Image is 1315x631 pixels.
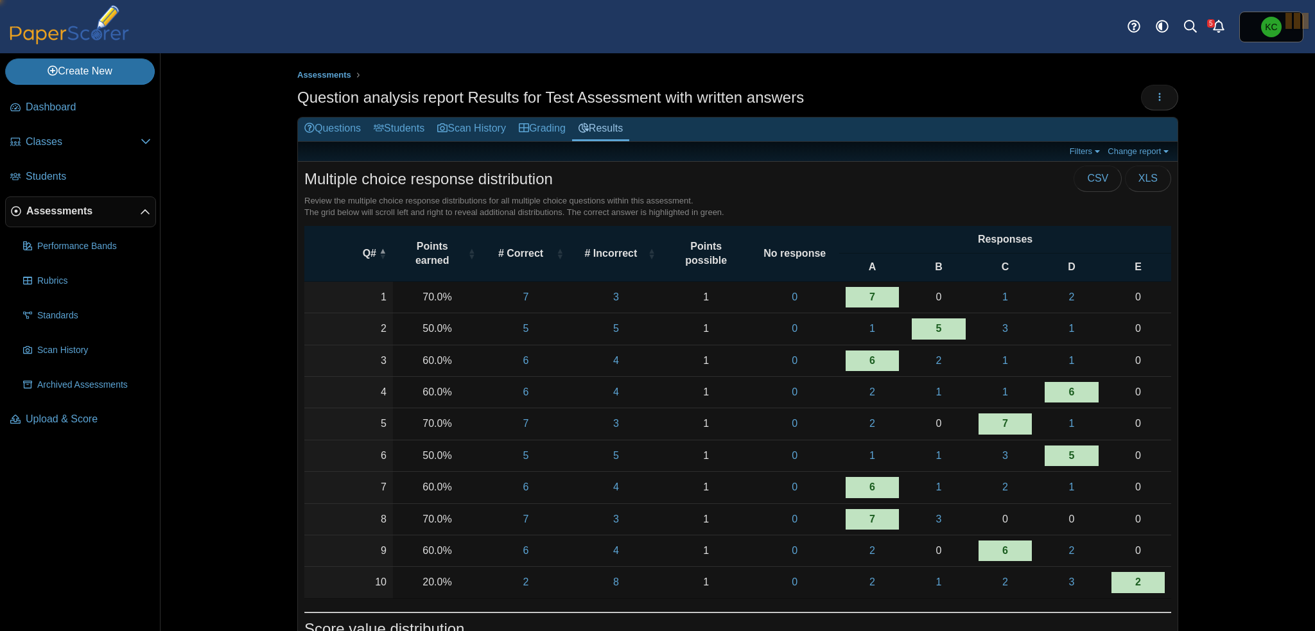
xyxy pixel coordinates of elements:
[979,318,1032,339] a: 3
[846,540,900,561] a: 2
[488,246,553,261] span: # Correct
[5,5,134,44] img: PaperScorer
[757,509,833,530] a: 0
[1138,173,1158,184] span: XLS
[979,477,1032,497] a: 2
[1111,322,1165,336] div: 0
[912,445,966,466] a: 1
[662,472,751,503] td: 1
[393,313,482,345] td: 50.0%
[304,440,393,472] td: 6
[37,309,151,322] span: Standards
[1111,449,1165,463] div: 0
[393,504,482,535] td: 70.0%
[311,246,376,261] span: Q#
[1111,354,1165,368] div: 0
[431,117,512,141] a: Scan History
[37,240,151,253] span: Performance Bands
[979,287,1032,307] a: 1
[37,344,151,357] span: Scan History
[399,239,465,268] span: Points earned
[979,413,1032,434] a: 7
[1111,512,1165,526] div: 0
[846,318,900,339] a: 1
[488,287,564,307] a: 7
[304,567,393,598] td: 10
[1045,413,1099,434] a: 1
[662,282,751,313] td: 1
[757,287,833,307] a: 0
[488,477,564,497] a: 6
[1045,318,1099,339] a: 1
[393,377,482,408] td: 60.0%
[26,135,141,149] span: Classes
[1111,480,1165,494] div: 0
[979,382,1032,402] a: 1
[912,509,966,530] a: 3
[577,382,656,402] a: 4
[979,350,1032,371] a: 1
[1261,17,1282,37] span: Kelly Charlton
[26,169,151,184] span: Students
[304,345,393,377] td: 3
[18,335,156,366] a: Scan History
[577,318,656,339] a: 5
[846,260,900,274] span: A
[846,413,900,434] a: 2
[912,350,966,371] a: 2
[979,445,1032,466] a: 3
[1239,12,1303,42] a: Kelly Charlton
[1045,572,1099,592] a: 3
[18,231,156,262] a: Performance Bands
[648,247,656,260] span: # Incorrect : Activate to sort
[5,92,156,123] a: Dashboard
[577,477,656,497] a: 4
[912,260,966,274] span: B
[18,266,156,297] a: Rubrics
[577,413,656,434] a: 3
[577,572,656,592] a: 8
[668,239,744,268] span: Points possible
[1074,166,1122,191] button: CSV
[846,382,900,402] a: 2
[37,275,151,288] span: Rubrics
[1045,350,1099,371] a: 1
[577,540,656,561] a: 4
[488,572,564,592] a: 2
[757,413,833,434] a: 0
[912,417,966,431] div: 0
[1111,260,1165,274] span: E
[18,370,156,401] a: Archived Assessments
[393,345,482,377] td: 60.0%
[5,404,156,435] a: Upload & Score
[912,544,966,558] div: 0
[662,567,751,598] td: 1
[757,572,833,592] a: 0
[1205,13,1233,41] a: Alerts
[297,87,804,108] h1: Question analysis report Results for Test Assessment with written answers
[1045,477,1099,497] a: 1
[846,572,900,592] a: 2
[1265,22,1277,31] span: Kelly Charlton
[757,445,833,466] a: 0
[979,572,1032,592] a: 2
[1045,445,1099,466] a: 5
[304,472,393,503] td: 7
[304,377,393,408] td: 4
[846,232,1165,246] span: Responses
[26,100,151,114] span: Dashboard
[1087,173,1108,184] span: CSV
[912,382,966,402] a: 1
[304,504,393,535] td: 8
[662,313,751,345] td: 1
[757,477,833,497] a: 0
[662,377,751,408] td: 1
[18,300,156,331] a: Standards
[488,318,564,339] a: 5
[577,350,656,371] a: 4
[912,290,966,304] div: 0
[1111,290,1165,304] div: 0
[662,504,751,535] td: 1
[1111,572,1165,592] a: 2
[1125,166,1171,191] button: XLS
